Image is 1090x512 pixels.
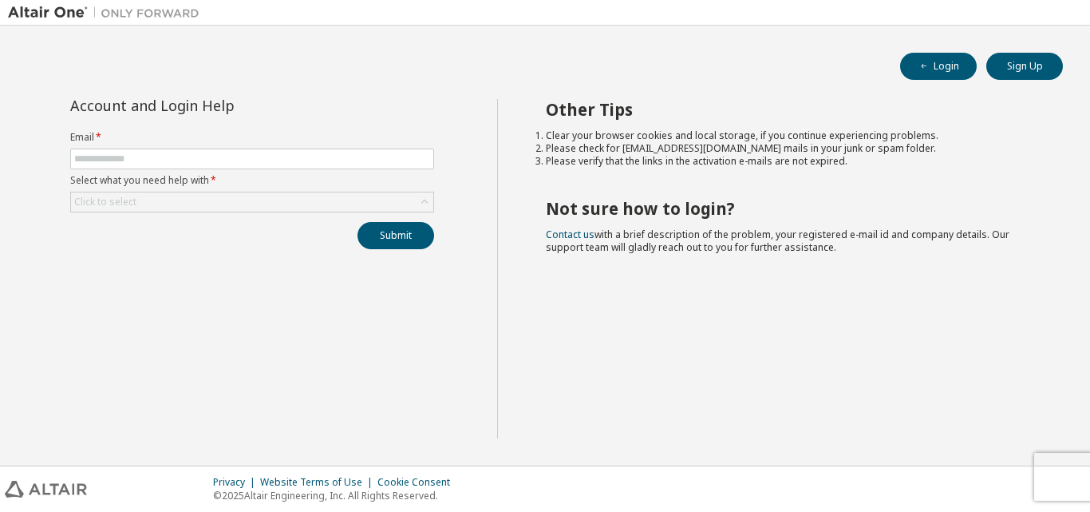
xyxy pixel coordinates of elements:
[213,489,460,502] p: © 2025 Altair Engineering, Inc. All Rights Reserved.
[546,198,1035,219] h2: Not sure how to login?
[71,192,433,212] div: Click to select
[5,481,87,498] img: altair_logo.svg
[260,476,377,489] div: Website Terms of Use
[213,476,260,489] div: Privacy
[900,53,977,80] button: Login
[8,5,207,21] img: Altair One
[546,228,594,241] a: Contact us
[377,476,460,489] div: Cookie Consent
[546,228,1009,254] span: with a brief description of the problem, your registered e-mail id and company details. Our suppo...
[986,53,1063,80] button: Sign Up
[70,99,361,112] div: Account and Login Help
[70,174,434,187] label: Select what you need help with
[546,142,1035,155] li: Please check for [EMAIL_ADDRESS][DOMAIN_NAME] mails in your junk or spam folder.
[74,196,136,208] div: Click to select
[546,99,1035,120] h2: Other Tips
[357,222,434,249] button: Submit
[546,129,1035,142] li: Clear your browser cookies and local storage, if you continue experiencing problems.
[70,131,434,144] label: Email
[546,155,1035,168] li: Please verify that the links in the activation e-mails are not expired.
